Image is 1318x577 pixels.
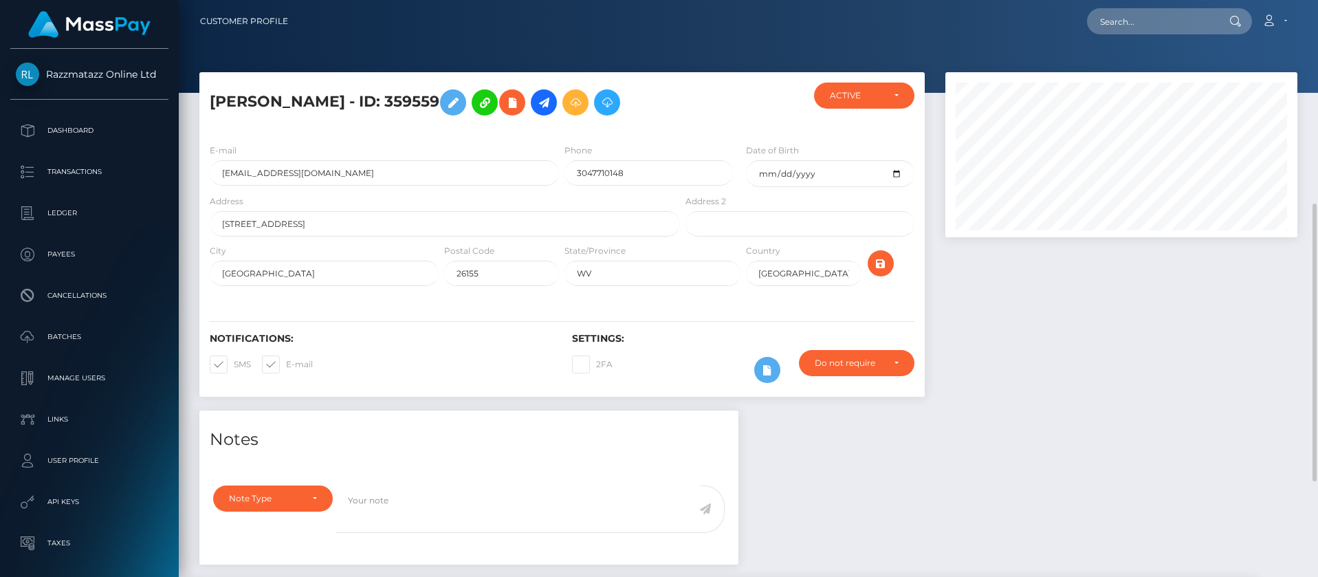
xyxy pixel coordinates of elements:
[815,358,883,369] div: Do not require
[210,356,251,373] label: SMS
[10,444,168,478] a: User Profile
[210,195,243,208] label: Address
[16,533,163,554] p: Taxes
[685,195,726,208] label: Address 2
[16,285,163,306] p: Cancellations
[16,203,163,224] p: Ledger
[200,7,288,36] a: Customer Profile
[16,368,163,389] p: Manage Users
[10,485,168,519] a: API Keys
[210,333,551,345] h6: Notifications:
[229,493,301,504] div: Note Type
[746,245,780,257] label: Country
[10,279,168,313] a: Cancellations
[830,90,883,101] div: ACTIVE
[16,244,163,265] p: Payees
[799,350,914,376] button: Do not require
[210,428,728,452] h4: Notes
[564,144,592,157] label: Phone
[10,68,168,80] span: Razzmatazz Online Ltd
[16,120,163,141] p: Dashboard
[210,83,672,122] h5: [PERSON_NAME] - ID: 359559
[16,327,163,347] p: Batches
[10,361,168,395] a: Manage Users
[10,320,168,354] a: Batches
[1087,8,1216,34] input: Search...
[531,89,557,116] a: Initiate Payout
[210,144,237,157] label: E-mail
[444,245,494,257] label: Postal Code
[16,450,163,471] p: User Profile
[10,402,168,437] a: Links
[210,245,226,257] label: City
[10,155,168,189] a: Transactions
[814,83,914,109] button: ACTIVE
[213,486,333,512] button: Note Type
[564,245,626,257] label: State/Province
[10,113,168,148] a: Dashboard
[572,333,914,345] h6: Settings:
[16,409,163,430] p: Links
[28,11,151,38] img: MassPay Logo
[10,526,168,560] a: Taxes
[262,356,313,373] label: E-mail
[10,237,168,272] a: Payees
[16,63,39,86] img: Razzmatazz Online Ltd
[10,196,168,230] a: Ledger
[746,144,799,157] label: Date of Birth
[572,356,613,373] label: 2FA
[16,162,163,182] p: Transactions
[16,492,163,512] p: API Keys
